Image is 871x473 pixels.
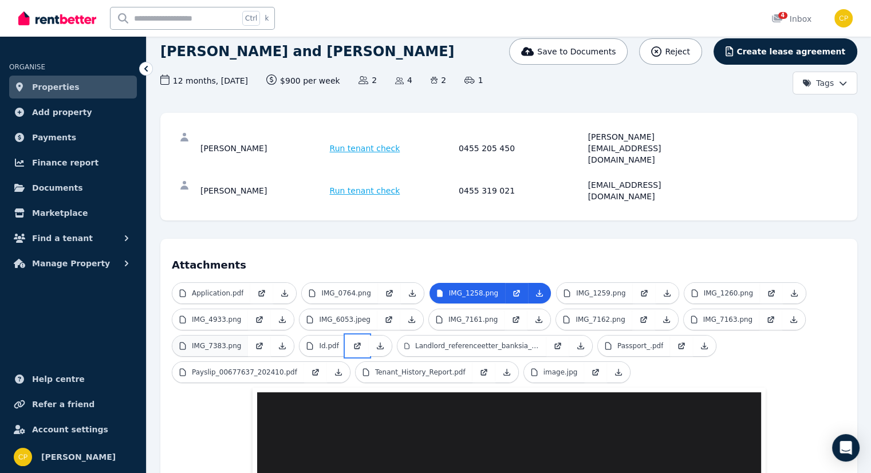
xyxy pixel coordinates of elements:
a: Open in new Tab [472,362,495,383]
a: Download Attachment [271,309,294,330]
span: Payments [32,131,76,144]
button: Manage Property [9,252,137,275]
h1: [PERSON_NAME] and [PERSON_NAME] [160,42,454,61]
a: Download Attachment [401,283,424,303]
p: Tenant_History_Report.pdf [375,368,466,377]
a: Account settings [9,418,137,441]
a: Download Attachment [400,309,423,330]
span: Ctrl [242,11,260,26]
p: IMG_1260.png [704,289,753,298]
img: Clinton Paskins [14,448,32,466]
a: Open in new Tab [760,283,783,303]
span: ORGANISE [9,63,45,71]
p: IMG_6053.jpeg [319,315,371,324]
a: IMG_6053.jpeg [299,309,377,330]
div: [PERSON_NAME] [200,131,326,165]
span: 4 [778,12,787,19]
p: IMG_4933.png [192,315,241,324]
span: Documents [32,181,83,195]
span: Save to Documents [537,46,616,57]
span: Properties [32,80,80,94]
p: IMG_7161.png [448,315,498,324]
a: Open in new Tab [633,283,656,303]
div: Open Intercom Messenger [832,434,860,462]
a: Properties [9,76,137,98]
span: Account settings [32,423,108,436]
span: 4 [395,74,412,86]
a: Download Attachment [271,336,294,356]
a: Open in new Tab [304,362,327,383]
p: Landlord_referenceetter_banksia_grove_.pdf [415,341,539,350]
p: IMG_7162.png [576,315,625,324]
a: Open in new Tab [378,283,401,303]
a: Add property [9,101,137,124]
span: Run tenant check [330,143,400,154]
a: IMG_0764.png [302,283,377,303]
a: Refer a friend [9,393,137,416]
a: Landlord_referenceetter_banksia_grove_.pdf [397,336,546,356]
div: 0455 319 021 [459,179,585,202]
span: Help centre [32,372,85,386]
p: Id.pdf [319,341,338,350]
span: Find a tenant [32,231,93,245]
button: Find a tenant [9,227,137,250]
a: Download Attachment [369,336,392,356]
a: IMG_1260.png [684,283,760,303]
a: Open in new Tab [377,309,400,330]
span: Manage Property [32,257,110,270]
a: Open in new Tab [505,309,527,330]
a: Download Attachment [782,309,805,330]
span: Reject [665,46,689,57]
a: Open in new Tab [505,283,528,303]
div: Inbox [771,13,811,25]
div: [EMAIL_ADDRESS][DOMAIN_NAME] [588,179,714,202]
a: IMG_1259.png [557,283,632,303]
a: Payslip_00677637_202410.pdf [172,362,304,383]
span: Create lease agreement [736,46,845,57]
span: Marketplace [32,206,88,220]
a: Open in new Tab [546,336,569,356]
a: Download Attachment [528,283,551,303]
a: IMG_7161.png [429,309,505,330]
h4: Attachments [172,250,846,273]
a: Payments [9,126,137,149]
div: 0455 205 450 [459,131,585,165]
a: IMG_7163.png [684,309,759,330]
button: Reject [639,38,701,65]
a: Download Attachment [783,283,806,303]
a: Download Attachment [656,283,679,303]
a: IMG_1258.png [429,283,505,303]
a: Download Attachment [569,336,592,356]
button: Create lease agreement [714,38,857,65]
p: Passport_.pdf [617,341,663,350]
p: IMG_0764.png [321,289,371,298]
a: Help centre [9,368,137,391]
span: 2 [431,74,446,86]
a: IMG_7162.png [556,309,632,330]
span: Add property [32,105,92,119]
a: Download Attachment [327,362,350,383]
div: [PERSON_NAME][EMAIL_ADDRESS][DOMAIN_NAME] [588,131,714,165]
img: RentBetter [18,10,96,27]
a: Open in new Tab [248,336,271,356]
a: Open in new Tab [584,362,607,383]
a: Documents [9,176,137,199]
a: Download Attachment [495,362,518,383]
div: [PERSON_NAME] [200,179,326,202]
span: Finance report [32,156,98,170]
p: IMG_7383.png [192,341,241,350]
a: Open in new Tab [250,283,273,303]
span: Refer a friend [32,397,94,411]
a: IMG_4933.png [172,309,248,330]
span: Run tenant check [330,185,400,196]
a: image.jpg [524,362,585,383]
span: $900 per week [266,74,340,86]
p: Payslip_00677637_202410.pdf [192,368,297,377]
a: Open in new Tab [346,336,369,356]
a: Download Attachment [693,336,716,356]
a: IMG_7383.png [172,336,248,356]
p: IMG_1259.png [576,289,625,298]
a: Finance report [9,151,137,174]
p: IMG_1258.png [449,289,498,298]
img: Clinton Paskins [834,9,853,27]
